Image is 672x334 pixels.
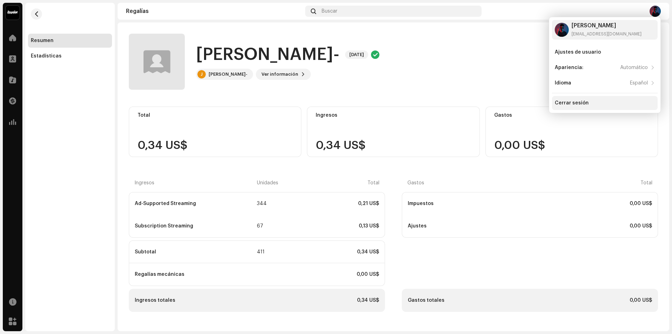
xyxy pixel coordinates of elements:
[129,107,301,157] re-o-card-value: Total
[408,298,529,303] div: Gastos totales
[555,65,583,70] div: Apariencia:
[555,23,569,37] img: 52e7997f-363e-4953-80c8-0a8c45258e9a
[407,180,529,186] div: Gastos
[282,180,379,186] div: Total
[209,71,247,77] div: [PERSON_NAME]-
[531,298,652,303] div: 0,00 US$
[531,223,652,229] div: 0,00 US$
[258,298,379,303] div: 0,34 US$
[555,49,601,55] div: Ajustes de usuario
[494,113,649,118] div: Gastos
[134,180,255,186] div: Ingresos
[552,96,658,110] re-m-nav-item: Cerrar sesión
[572,23,642,28] div: [PERSON_NAME]
[31,53,62,59] div: Estadísticas
[485,107,658,157] re-o-card-value: Gastos
[257,180,281,186] div: Unidades
[261,67,298,81] span: Ver información
[282,223,379,229] div: 0,13 US$
[630,80,648,86] div: Español
[6,6,20,20] img: 10370c6a-d0e2-4592-b8a2-38f444b0ca44
[135,272,256,277] div: Regalías mecánicas
[555,100,589,106] div: Cerrar sesión
[257,249,281,255] div: 411
[552,45,658,59] re-m-nav-item: Ajustes de usuario
[28,49,112,63] re-m-nav-item: Estadísticas
[258,272,379,277] div: 0,00 US$
[620,65,648,70] div: Automático
[135,201,255,206] div: Ad-Supported Streaming
[531,180,652,186] div: Total
[256,69,311,80] button: Ver información
[135,298,256,303] div: Ingresos totales
[28,34,112,48] re-m-nav-item: Resumen
[552,61,658,75] re-m-nav-item: Apariencia:
[316,113,471,118] div: Ingresos
[257,223,281,229] div: 67
[531,201,652,206] div: 0,00 US$
[126,8,302,14] div: Regalías
[555,80,571,86] div: Idioma
[552,76,658,90] re-m-nav-item: Idioma
[197,70,206,79] div: J
[408,223,529,229] div: Ajustes
[257,201,281,206] div: 344
[345,50,368,59] span: [DATE]
[135,223,255,229] div: Subscription Streaming
[650,6,661,17] img: 52e7997f-363e-4953-80c8-0a8c45258e9a
[138,113,293,118] div: Total
[307,107,479,157] re-o-card-value: Ingresos
[196,43,339,66] h1: [PERSON_NAME]-
[282,201,379,206] div: 0,21 US$
[135,249,255,255] div: Subtotal
[408,201,529,206] div: Impuestos
[572,31,642,37] div: [EMAIL_ADDRESS][DOMAIN_NAME]
[322,8,337,14] span: Buscar
[31,38,54,43] div: Resumen
[282,249,379,255] div: 0,34 US$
